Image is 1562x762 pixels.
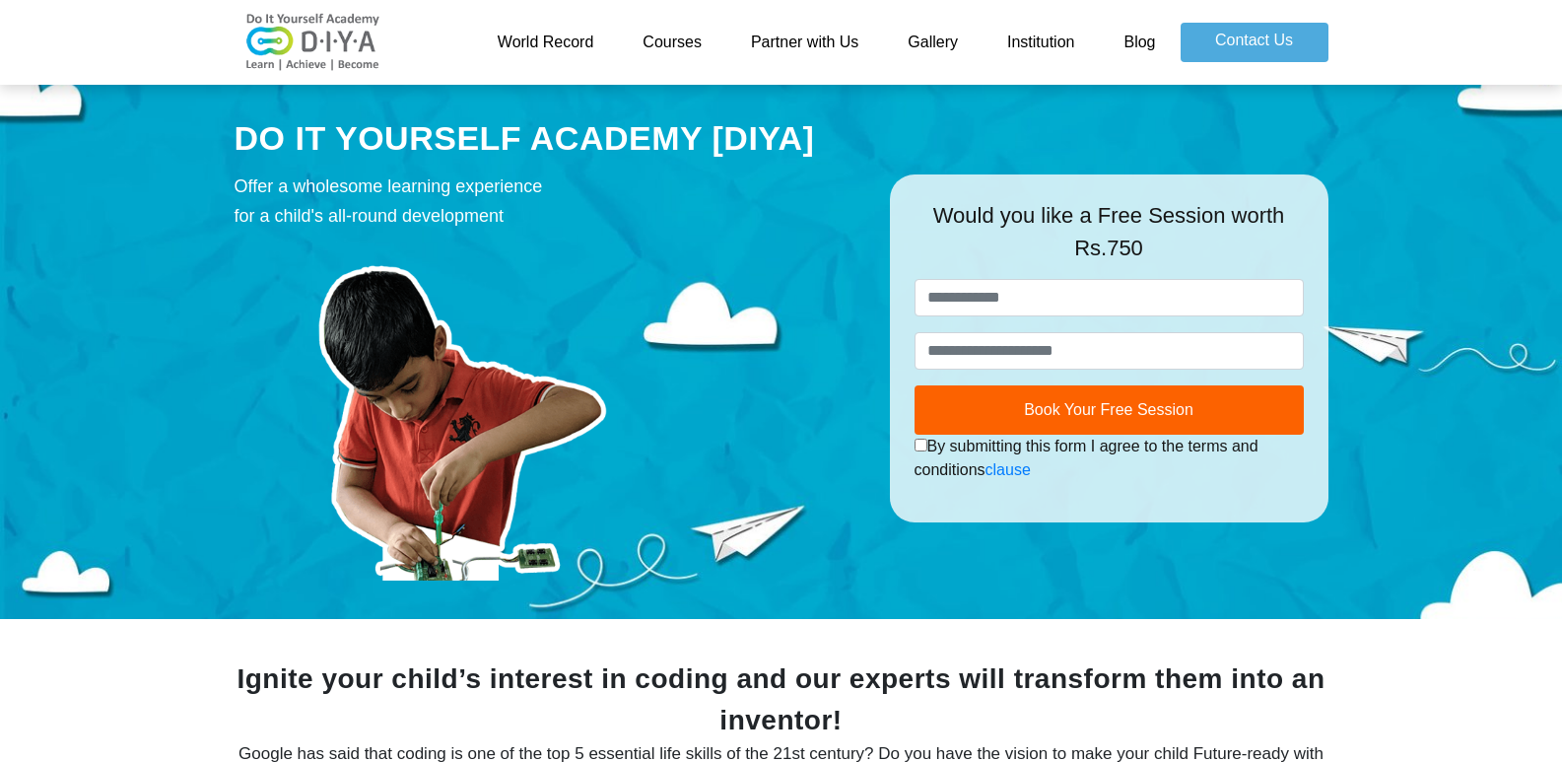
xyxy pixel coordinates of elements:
a: Courses [618,23,726,62]
div: Offer a wholesome learning experience for a child's all-round development [235,172,860,231]
a: clause [985,461,1031,478]
img: course-prod.png [235,241,688,581]
img: logo-v2.png [235,13,392,72]
button: Book Your Free Session [915,385,1304,435]
div: By submitting this form I agree to the terms and conditions [915,435,1304,482]
div: Ignite your child’s interest in coding and our experts will transform them into an inventor! [235,658,1328,741]
a: Blog [1099,23,1180,62]
a: Contact Us [1181,23,1328,62]
a: World Record [473,23,619,62]
span: Book Your Free Session [1024,401,1193,418]
a: Partner with Us [726,23,883,62]
div: DO IT YOURSELF ACADEMY [DIYA] [235,115,860,163]
a: Institution [983,23,1099,62]
a: Gallery [883,23,983,62]
div: Would you like a Free Session worth Rs.750 [915,199,1304,279]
